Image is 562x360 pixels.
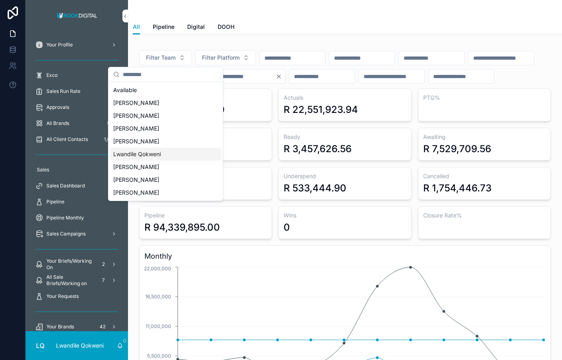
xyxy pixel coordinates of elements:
[36,341,44,350] span: LQ
[46,324,74,330] span: Your Brands
[30,227,123,241] a: Sales Campaigns
[46,104,69,111] span: Approvals
[144,221,220,234] div: R 94,339,895.00
[26,32,128,331] div: scrollable content
[30,38,123,52] a: Your Profile
[187,23,205,31] span: Digital
[113,112,159,120] span: [PERSON_NAME]
[30,163,123,177] a: Sales
[284,211,406,219] h3: Wins
[30,179,123,193] a: Sales Dashboard
[46,88,80,95] span: Sales Run Rate
[98,276,108,285] div: 7
[30,320,123,334] a: Your Brands42
[276,73,285,80] button: Clear
[153,23,174,31] span: Pipeline
[147,353,171,359] tspan: 5,500,000
[423,94,546,102] h3: PTG%
[218,20,234,36] a: DOOH
[144,265,171,272] tspan: 22,000,000
[30,68,123,82] a: Exco
[46,274,95,287] span: All Sale Briefs/Working on
[113,86,137,94] span: Available
[46,183,85,189] span: Sales Dashboard
[30,84,123,99] a: Sales Run Rate
[284,133,406,141] h3: Ready
[30,289,123,304] a: Your Requests
[46,258,95,271] span: Your Briefs/Working On
[56,342,104,350] p: Lwandile Qokweni
[46,42,73,48] span: Your Profile
[113,99,159,107] span: [PERSON_NAME]
[202,54,240,62] span: Filter Platform
[30,257,123,272] a: Your Briefs/Working On2
[144,251,546,262] h3: Monthly
[46,120,69,127] span: All Brands
[30,273,123,288] a: All Sale Briefs/Working on7
[30,211,123,225] a: Pipeline Monthly
[284,182,346,195] div: R 533,444.90
[30,195,123,209] a: Pipeline
[218,23,234,31] span: DOOH
[113,189,159,197] span: [PERSON_NAME]
[145,294,171,300] tspan: 16,500,000
[113,176,159,184] span: [PERSON_NAME]
[284,221,290,234] div: 0
[46,199,64,205] span: Pipeline
[30,116,123,131] a: All Brands980
[133,23,140,31] span: All
[30,100,123,115] a: Approvals
[46,293,79,300] span: Your Requests
[187,20,205,36] a: Digital
[284,172,406,180] h3: Underspend
[284,143,352,155] div: R 3,457,626.56
[30,132,123,147] a: All Client Contacts1,087
[46,215,84,221] span: Pipeline Monthly
[54,10,100,22] img: App logo
[144,211,267,219] h3: Pipeline
[37,167,49,173] span: Sales
[195,50,256,65] button: Select Button
[284,94,406,102] h3: Actuals
[423,211,546,219] h3: Closure Rate%
[146,54,176,62] span: Filter Team
[133,20,140,35] a: All
[423,182,492,195] div: R 1,754,446.73
[46,231,86,237] span: Sales Campaigns
[46,136,88,143] span: All Client Contacts
[98,259,108,269] div: 2
[113,125,159,133] span: [PERSON_NAME]
[284,103,358,116] div: R 22,551,923.94
[113,137,159,145] span: [PERSON_NAME]
[146,323,171,329] tspan: 11,000,000
[113,150,161,158] span: Lwandile Qokweni
[423,143,491,155] div: R 7,529,709.56
[423,172,546,180] h3: Cancelled
[97,322,108,332] div: 42
[102,135,118,144] div: 1,087
[46,72,58,78] span: Exco
[105,119,118,128] div: 980
[153,20,174,36] a: Pipeline
[113,163,159,171] span: [PERSON_NAME]
[423,133,546,141] h3: Awaiting
[108,82,223,201] div: Suggestions
[139,50,192,65] button: Select Button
